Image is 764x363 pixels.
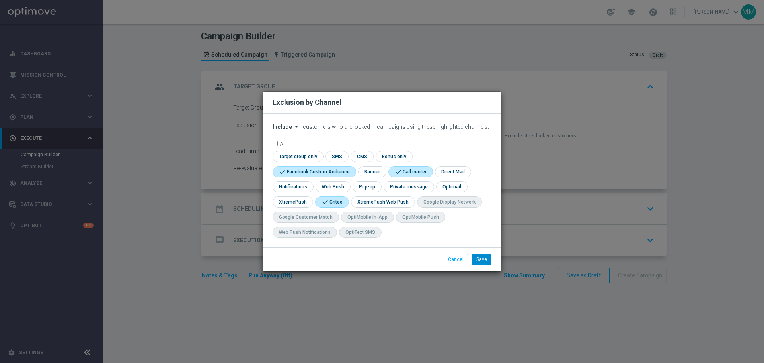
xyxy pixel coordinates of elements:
button: Include arrow_drop_down [273,124,302,130]
div: Google Display Network [423,199,476,206]
div: Web Push Notifications [279,229,331,236]
button: Cancel [444,254,468,265]
div: Google Customer Match [279,214,333,221]
div: customers who are locked in campaigns using these highlighted channels: [273,124,491,130]
i: arrow_drop_down [293,124,300,130]
div: OptiMobile Push [402,214,439,221]
div: OptiMobile In-App [347,214,388,221]
span: Include [273,124,292,130]
label: All [280,141,286,146]
h2: Exclusion by Channel [273,98,341,107]
div: OptiText SMS [345,229,375,236]
button: Save [472,254,491,265]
